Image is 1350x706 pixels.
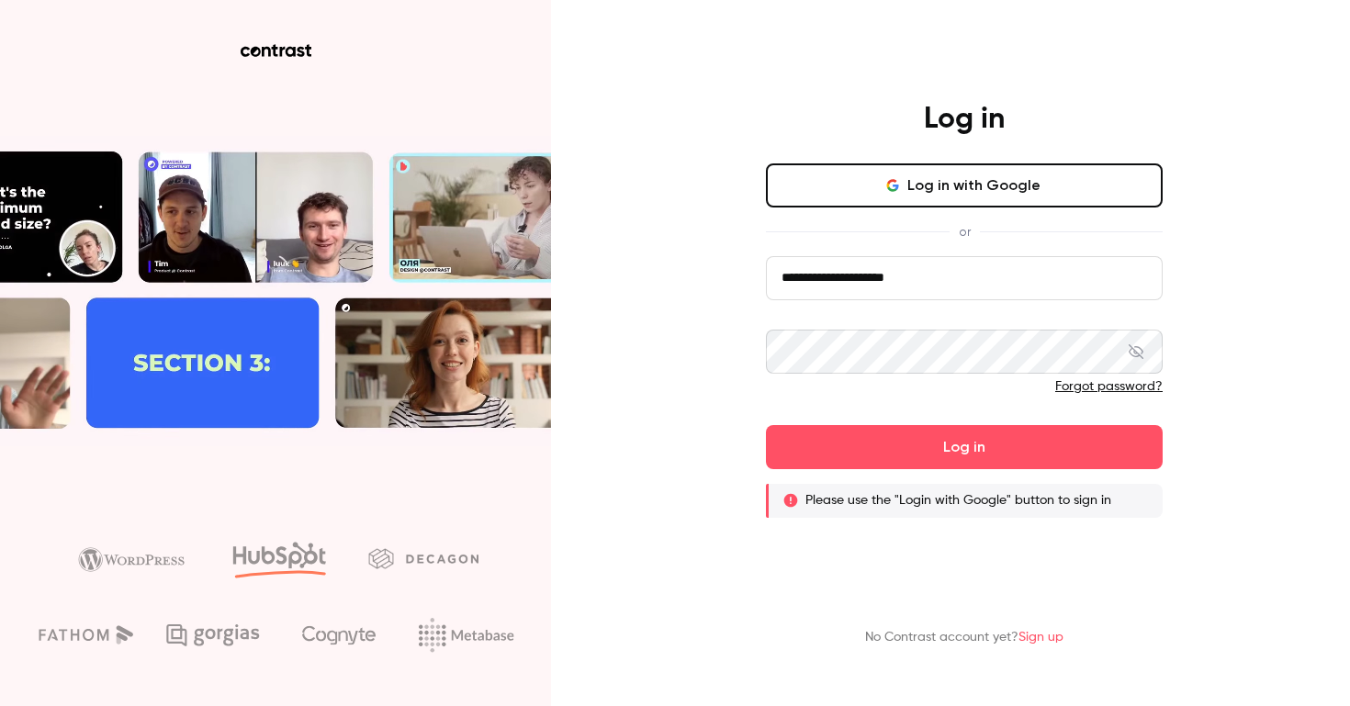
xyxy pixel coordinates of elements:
a: Forgot password? [1055,380,1163,393]
p: No Contrast account yet? [865,628,1063,647]
button: Log in with Google [766,163,1163,207]
button: Log in [766,425,1163,469]
h4: Log in [924,101,1005,138]
span: or [950,222,980,241]
p: Please use the "Login with Google" button to sign in [805,491,1111,510]
img: decagon [368,548,478,568]
a: Sign up [1018,631,1063,644]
